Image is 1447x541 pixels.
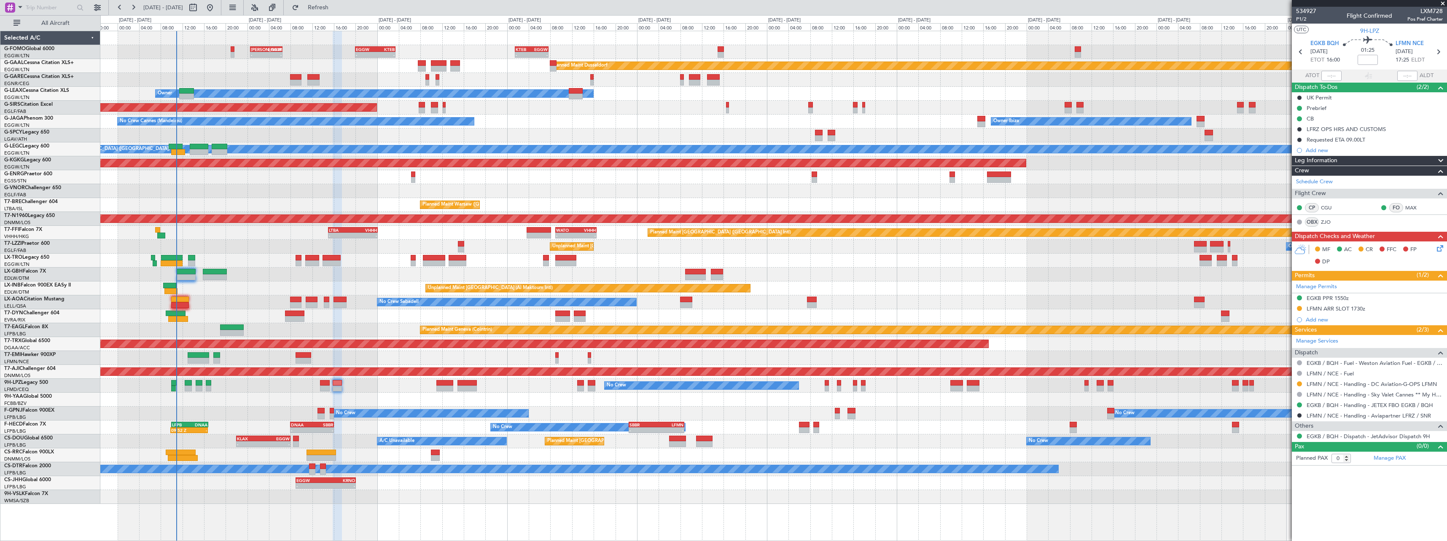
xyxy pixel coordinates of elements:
div: KTEB [375,47,395,52]
span: F-GPNJ [4,408,22,413]
div: Planned Maint [GEOGRAPHIC_DATA] ([GEOGRAPHIC_DATA]) [547,435,680,447]
div: 00:00 [377,23,399,31]
div: 04:00 [788,23,810,31]
a: G-SIRSCitation Excel [4,102,53,107]
div: VHHH [576,228,596,233]
div: EGGW [356,47,375,52]
a: T7-DYNChallenger 604 [4,311,59,316]
span: Refresh [301,5,336,11]
div: 00:00 [507,23,529,31]
a: LX-TROLegacy 650 [4,255,49,260]
div: 00:00 [637,23,659,31]
span: CR [1366,246,1373,254]
div: - [266,52,281,57]
div: DNAA [190,422,207,427]
div: - [189,428,207,433]
div: - [556,233,576,238]
span: 9H-VSLK [4,491,25,496]
a: EDLW/DTM [4,275,29,281]
div: Planned Maint Warsaw ([GEOGRAPHIC_DATA]) [422,198,524,211]
span: Services [1295,325,1317,335]
div: 04:00 [399,23,420,31]
span: 534927 [1296,7,1316,16]
span: T7-LZZI [4,241,22,246]
span: ATOT [1305,72,1319,80]
div: 00:00 [247,23,269,31]
div: 16:00 [334,23,355,31]
a: LFPB/LBG [4,470,26,476]
span: LX-AOA [4,297,24,302]
div: - [375,52,395,57]
div: 04:00 [529,23,550,31]
div: No Crew Cannes (Mandelieu) [120,115,182,128]
span: T7-AJI [4,366,19,371]
div: Unplanned Maint [GEOGRAPHIC_DATA] ([GEOGRAPHIC_DATA]) [552,240,691,253]
span: LFMN NCE [1396,40,1424,48]
a: G-GARECessna Citation XLS+ [4,74,74,79]
a: EVRA/RIX [4,317,25,323]
div: 12:00 [312,23,334,31]
div: 20:00 [485,23,507,31]
a: F-HECDFalcon 7X [4,422,46,427]
a: G-VNORChallenger 650 [4,185,61,190]
a: LFPB/LBG [4,331,26,337]
div: No Crew [493,421,512,434]
div: LTBA [329,228,353,233]
span: Pax [1295,442,1304,452]
div: 08:00 [1200,23,1221,31]
span: 01:25 [1361,46,1374,55]
a: LX-GBHFalcon 7X [4,269,46,274]
div: KLAX [237,436,263,441]
div: EGGW [264,436,290,441]
a: LX-AOACitation Mustang [4,297,65,302]
a: Manage Permits [1296,283,1337,291]
span: CS-RRC [4,450,22,455]
div: [DATE] - [DATE] [1288,17,1320,24]
span: Others [1295,421,1313,431]
span: (1/2) [1417,270,1429,279]
a: LFMN/NCE [4,359,29,365]
div: 16:00 [1113,23,1135,31]
a: LFMN / NCE - Handling - Sky Valet Cannes ** My Handling**LFMD / CEQ [1307,391,1443,398]
div: - [629,428,656,433]
div: 00:00 [118,23,139,31]
span: 17:25 [1396,56,1409,64]
div: 12:00 [442,23,464,31]
span: G-GARE [4,74,24,79]
span: G-GAAL [4,60,24,65]
a: LX-INBFalcon 900EX EASy II [4,283,71,288]
div: 08:00 [290,23,312,31]
a: DNMM/LOS [4,220,30,226]
a: G-SPCYLegacy 650 [4,130,49,135]
div: - [576,233,596,238]
a: DNMM/LOS [4,372,30,379]
a: FCBB/BZV [4,400,27,407]
div: Add new [1306,316,1443,323]
a: CS-JHHGlobal 6000 [4,477,51,482]
div: [PERSON_NAME] [251,47,266,52]
div: Add new [1306,147,1443,154]
div: [DATE] - [DATE] [1158,17,1190,24]
span: G-VNOR [4,185,25,190]
a: 9H-YAAGlobal 5000 [4,394,52,399]
span: LXM728 [1407,7,1443,16]
span: AC [1344,246,1352,254]
div: 00:00 [897,23,918,31]
span: P1/2 [1296,16,1316,23]
div: 04:00 [269,23,290,31]
div: 20:00 [875,23,897,31]
div: 00:00 [767,23,788,31]
div: - [656,428,683,433]
div: A/C Unavailable [379,435,414,447]
span: G-SPCY [4,130,22,135]
span: T7-TRX [4,338,22,343]
div: 20:00 [355,23,377,31]
div: 12:00 [702,23,723,31]
div: 04:00 [918,23,940,31]
div: 16:00 [594,23,615,31]
a: EGGW/LTN [4,164,30,170]
a: EGNR/CEG [4,80,30,87]
div: No Crew Sabadell [379,296,419,308]
div: Owner Ibiza [993,115,1019,128]
div: A/C Unavailable [GEOGRAPHIC_DATA] ([GEOGRAPHIC_DATA]) [33,143,170,155]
